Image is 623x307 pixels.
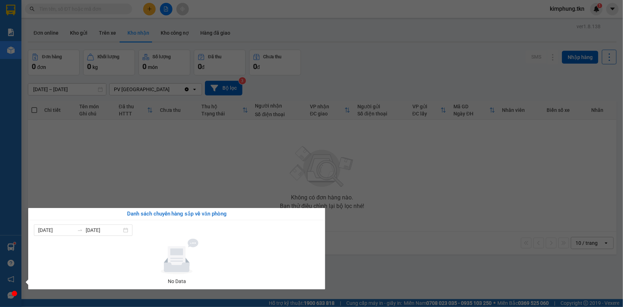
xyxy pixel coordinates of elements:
div: No Data [37,277,317,285]
div: Danh sách chuyến hàng sắp về văn phòng [34,210,320,218]
input: Đến ngày [86,226,122,234]
span: swap-right [77,227,83,233]
input: Từ ngày [38,226,74,234]
span: to [77,227,83,233]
